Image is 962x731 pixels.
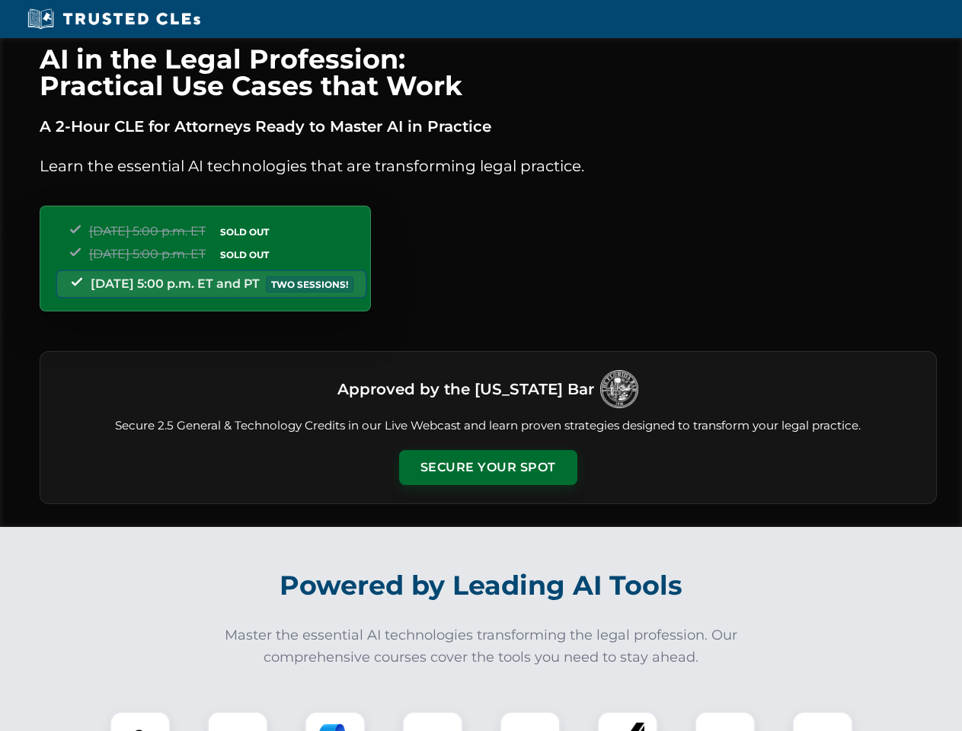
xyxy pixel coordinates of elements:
span: SOLD OUT [215,224,274,240]
h2: Powered by Leading AI Tools [59,559,903,612]
span: [DATE] 5:00 p.m. ET [89,224,206,238]
span: SOLD OUT [215,247,274,263]
h1: AI in the Legal Profession: Practical Use Cases that Work [40,46,937,99]
h3: Approved by the [US_STATE] Bar [337,375,594,403]
p: Learn the essential AI technologies that are transforming legal practice. [40,154,937,178]
p: Secure 2.5 General & Technology Credits in our Live Webcast and learn proven strategies designed ... [59,417,918,435]
button: Secure Your Spot [399,450,577,485]
img: Logo [600,370,638,408]
p: A 2-Hour CLE for Attorneys Ready to Master AI in Practice [40,114,937,139]
span: [DATE] 5:00 p.m. ET [89,247,206,261]
img: Trusted CLEs [23,8,205,30]
p: Master the essential AI technologies transforming the legal profession. Our comprehensive courses... [215,624,748,669]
